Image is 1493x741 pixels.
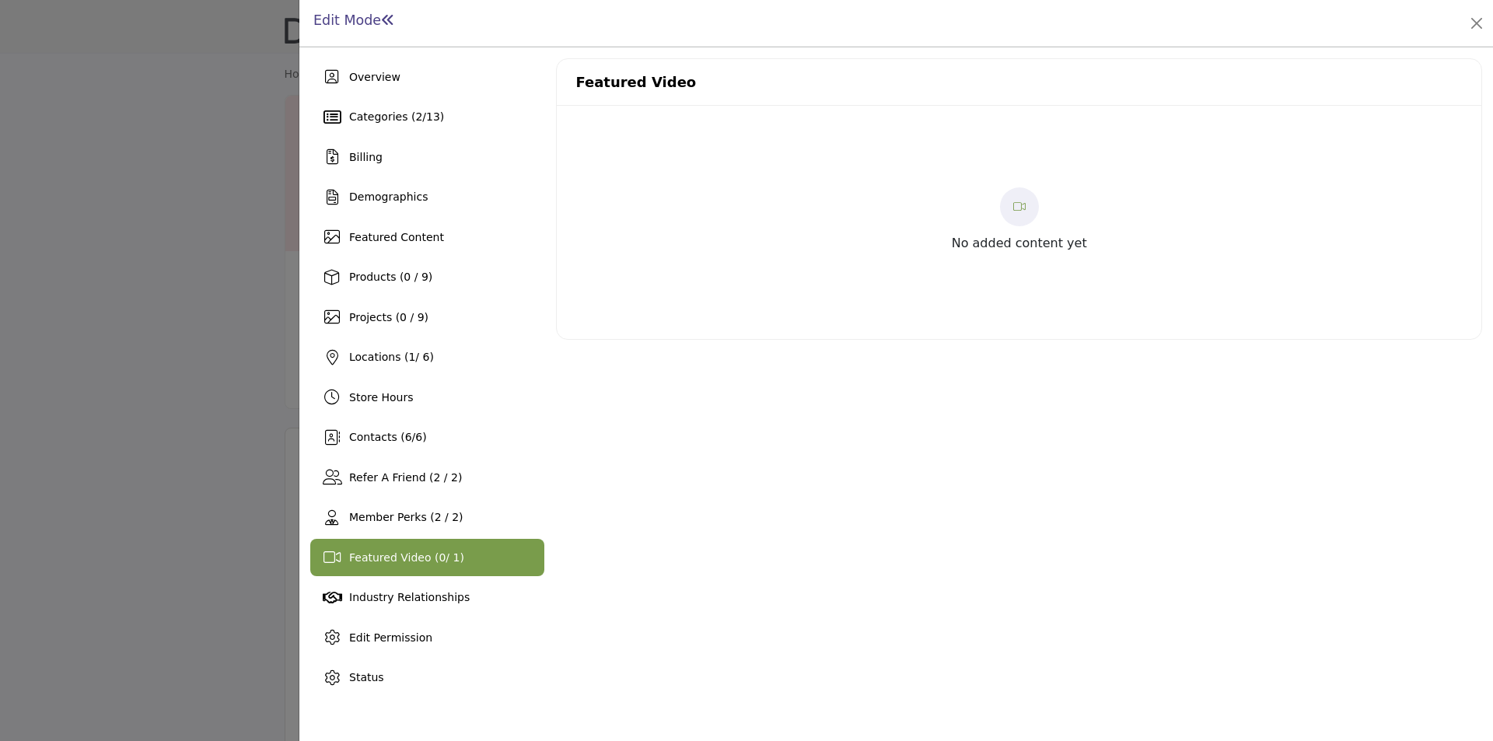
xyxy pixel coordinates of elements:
[349,471,462,484] span: Refer A Friend (2 / 2)
[349,231,444,243] span: Featured Content
[349,391,413,404] span: Store Hours
[349,511,463,523] span: Member Perks (2 / 2)
[349,151,383,163] span: Billing
[349,190,428,203] span: Demographics
[415,431,422,443] span: 6
[405,431,412,443] span: 6
[349,431,427,443] span: Contacts ( / )
[415,110,422,123] span: 2
[349,271,432,283] span: Products (0 / 9)
[349,591,470,603] span: Industry Relationships
[575,72,696,93] p: Featured Video
[1466,12,1488,34] button: Close
[349,311,428,323] span: Projects (0 / 9)
[349,71,400,83] span: Overview
[349,631,432,644] span: Edit Permission
[408,351,415,363] span: 1
[439,551,446,564] span: 0
[952,234,1087,253] p: No added content yet
[349,351,434,363] span: Locations ( / 6)
[313,12,395,29] h1: Edit Mode
[349,110,444,123] span: Categories ( / )
[349,671,384,683] span: Status
[349,551,464,564] span: Featured Video ( / 1)
[426,110,440,123] span: 13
